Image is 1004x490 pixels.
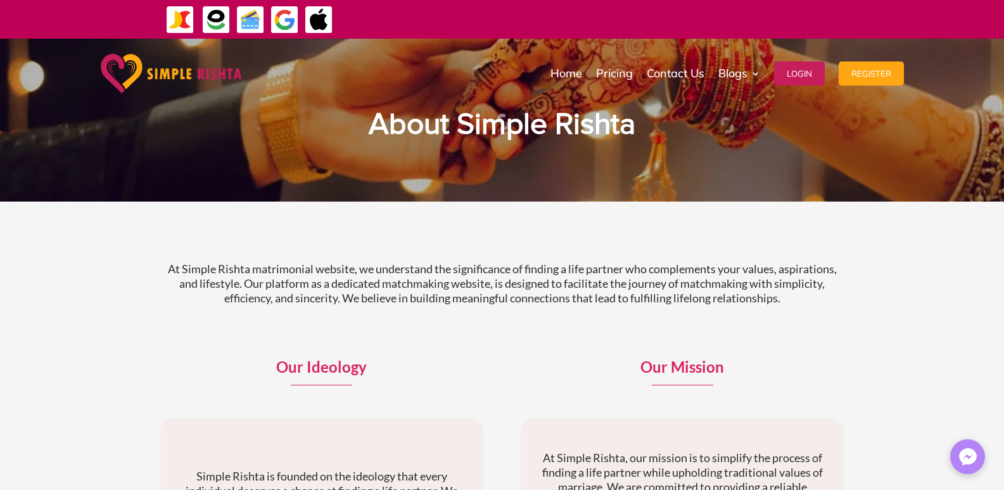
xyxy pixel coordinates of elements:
[521,359,844,375] p: Our Mission
[236,6,265,34] img: Credit Cards
[160,110,844,146] h1: About Simple Rishta
[305,6,333,34] img: ApplePay-icon
[718,42,760,105] a: Blogs
[774,61,825,86] button: Login
[202,6,231,34] img: EasyPaisa-icon
[160,262,844,306] p: At Simple Rishta matrimonial website, we understand the significance of finding a life partner wh...
[839,42,904,105] a: Register
[774,42,825,105] a: Login
[166,6,194,34] img: JazzCash-icon
[160,359,483,375] p: Our Ideology
[550,42,582,105] a: Home
[955,444,981,470] img: Messenger
[270,6,299,34] img: GooglePay-icon
[596,42,633,105] a: Pricing
[839,61,904,86] button: Register
[647,42,704,105] a: Contact Us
